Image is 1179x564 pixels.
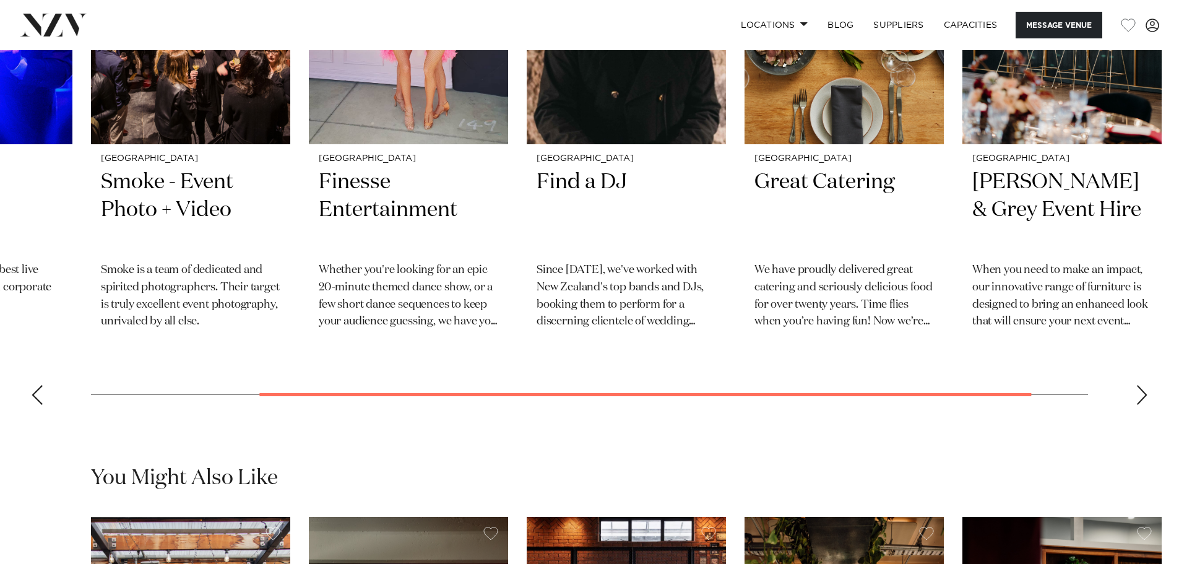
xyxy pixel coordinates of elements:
a: Capacities [934,12,1008,38]
small: [GEOGRAPHIC_DATA] [319,154,498,163]
p: Since [DATE], we've worked with New Zealand's top bands and DJs, booking them to perform for a di... [537,262,716,331]
p: Smoke is a team of dedicated and spirited photographers. Their target is truly excellent event ph... [101,262,280,331]
h2: Find a DJ [537,168,716,252]
h2: [PERSON_NAME] & Grey Event Hire [972,168,1152,252]
small: [GEOGRAPHIC_DATA] [972,154,1152,163]
h2: Smoke - Event Photo + Video [101,168,280,252]
small: [GEOGRAPHIC_DATA] [754,154,934,163]
a: SUPPLIERS [863,12,933,38]
small: [GEOGRAPHIC_DATA] [537,154,716,163]
small: [GEOGRAPHIC_DATA] [101,154,280,163]
p: We have proudly delivered great catering and seriously delicious food for over twenty years. Time... [754,262,934,331]
img: nzv-logo.png [20,14,87,36]
button: Message Venue [1016,12,1102,38]
h2: Finesse Entertainment [319,168,498,252]
a: BLOG [818,12,863,38]
p: When you need to make an impact, our innovative range of furniture is designed to bring an enhanc... [972,262,1152,331]
h2: You Might Also Like [91,464,278,492]
h2: Great Catering [754,168,934,252]
a: Locations [731,12,818,38]
p: Whether you're looking for an epic 20-minute themed dance show, or a few short dance sequences to... [319,262,498,331]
